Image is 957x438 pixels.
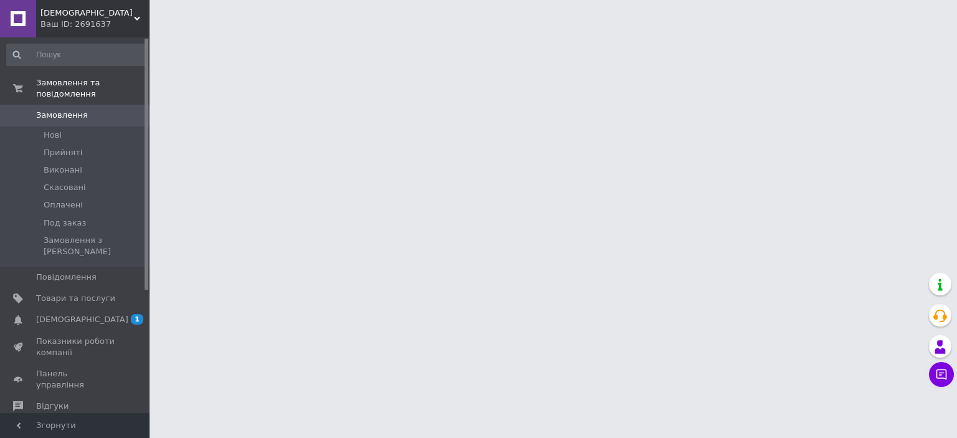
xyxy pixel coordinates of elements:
[36,401,69,412] span: Відгуки
[40,19,150,30] div: Ваш ID: 2691637
[44,199,83,211] span: Оплачені
[36,272,97,283] span: Повідомлення
[36,336,115,358] span: Показники роботи компанії
[929,362,954,387] button: Чат з покупцем
[44,235,146,257] span: Замовлення з [PERSON_NAME]
[44,164,82,176] span: Виконані
[131,314,143,325] span: 1
[40,7,134,19] span: Samsara
[6,44,147,66] input: Пошук
[44,130,62,141] span: Нові
[44,147,82,158] span: Прийняті
[36,314,128,325] span: [DEMOGRAPHIC_DATA]
[36,368,115,391] span: Панель управління
[36,77,150,100] span: Замовлення та повідомлення
[36,110,88,121] span: Замовлення
[36,293,115,304] span: Товари та послуги
[44,182,86,193] span: Скасовані
[44,217,86,229] span: Под заказ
